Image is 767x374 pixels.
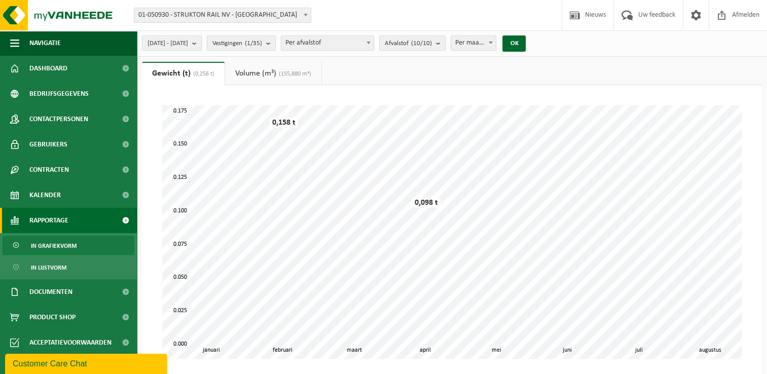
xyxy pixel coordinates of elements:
[245,40,262,47] count: (1/35)
[5,352,169,374] iframe: chat widget
[191,71,214,77] span: (0,256 t)
[29,182,61,208] span: Kalender
[29,30,61,56] span: Navigatie
[29,56,67,81] span: Dashboard
[3,236,134,255] a: In grafiekvorm
[29,157,69,182] span: Contracten
[379,35,446,51] button: Afvalstof(10/10)
[270,118,298,128] div: 0,158 t
[134,8,311,23] span: 01-050930 - STRUKTON RAIL NV - MERELBEKE
[451,36,496,50] span: Per maand
[412,198,441,208] div: 0,098 t
[29,106,88,132] span: Contactpersonen
[29,208,68,233] span: Rapportage
[451,35,497,51] span: Per maand
[134,8,311,22] span: 01-050930 - STRUKTON RAIL NV - MERELBEKE
[281,35,374,51] span: Per afvalstof
[31,236,77,255] span: In grafiekvorm
[142,35,202,51] button: [DATE] - [DATE]
[3,257,134,277] a: In lijstvorm
[385,36,432,51] span: Afvalstof
[225,62,321,85] a: Volume (m³)
[29,305,76,330] span: Product Shop
[207,35,276,51] button: Vestigingen(1/35)
[212,36,262,51] span: Vestigingen
[29,132,67,157] span: Gebruikers
[411,40,432,47] count: (10/10)
[29,81,89,106] span: Bedrijfsgegevens
[281,36,374,50] span: Per afvalstof
[502,35,526,52] button: OK
[31,258,66,277] span: In lijstvorm
[142,62,225,85] a: Gewicht (t)
[29,330,112,355] span: Acceptatievoorwaarden
[148,36,188,51] span: [DATE] - [DATE]
[276,71,311,77] span: (155,880 m³)
[29,279,72,305] span: Documenten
